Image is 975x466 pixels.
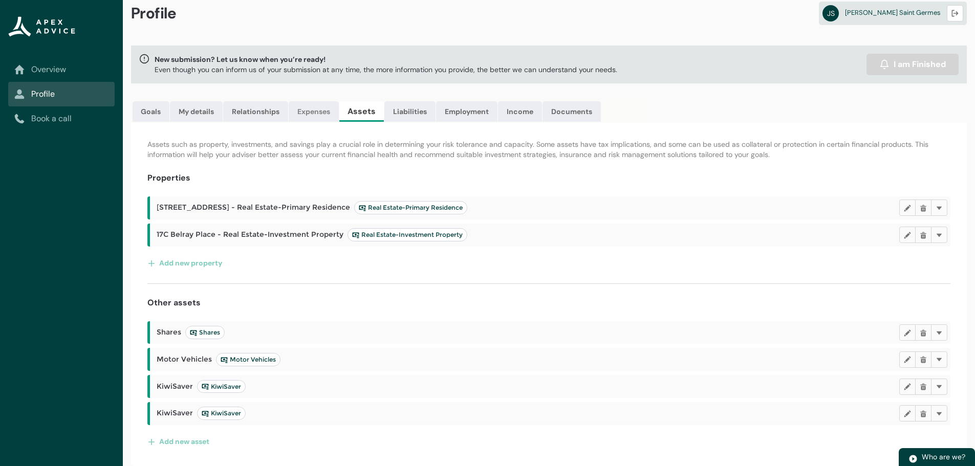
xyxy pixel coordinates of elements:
button: Edit [899,351,916,368]
lightning-badge: KiwiSaver [197,407,246,420]
button: Logout [947,5,963,21]
a: Documents [543,101,601,122]
p: Even though you can inform us of your submission at any time, the more information you provide, t... [155,64,617,75]
h4: Properties [147,172,190,184]
a: Assets [339,101,384,122]
button: Edit [899,324,916,341]
button: Delete [915,379,931,395]
img: alarm.svg [879,59,890,70]
button: Edit [899,227,916,243]
abbr: JS [822,5,839,21]
button: Delete [915,405,931,421]
button: More [931,324,947,341]
a: JS[PERSON_NAME] Saint Germes [819,2,967,25]
button: More [931,227,947,243]
lightning-badge: KiwiSaver [197,380,246,393]
span: New submission? Let us know when you’re ready! [155,54,617,64]
span: [PERSON_NAME] Saint Germes [845,8,941,17]
lightning-badge: Real Estate-Primary Residence [354,201,467,214]
button: Delete [915,227,931,243]
p: Assets such as property, investments, and savings play a crucial role in determining your risk to... [147,139,950,160]
button: Delete [915,351,931,368]
span: Who are we? [922,452,965,461]
button: Delete [915,199,931,216]
button: Edit [899,379,916,395]
span: [STREET_ADDRESS] - Real Estate-Primary Residence [157,201,467,214]
a: Income [498,101,542,122]
button: More [931,199,947,216]
a: Expenses [289,101,339,122]
span: Motor Vehicles [221,356,276,364]
span: KiwiSaver [157,380,246,393]
a: Book a call [14,113,109,125]
img: Apex Advice Group [8,16,75,37]
span: Real Estate-Investment Property [352,231,463,239]
a: Profile [14,88,109,100]
a: Overview [14,63,109,76]
button: Add new property [147,255,223,271]
span: KiwiSaver [202,383,241,391]
button: More [931,351,947,368]
button: Edit [899,405,916,421]
span: I am Finished [894,58,946,71]
a: Relationships [223,101,288,122]
button: Add new asset [147,433,210,450]
button: More [931,379,947,395]
span: Real Estate-Primary Residence [359,204,463,212]
span: 17C Belray Place - Real Estate-Investment Property [157,228,467,241]
span: Shares [157,326,225,339]
button: Delete [915,324,931,341]
span: KiwiSaver [157,407,246,420]
a: My details [170,101,223,122]
a: Liabilities [384,101,436,122]
span: KiwiSaver [202,409,241,417]
a: Goals [133,101,169,122]
h4: Other assets [147,297,201,309]
button: Edit [899,199,916,216]
lightning-badge: Shares [185,326,225,339]
span: Shares [190,328,220,337]
nav: Sub page [8,57,115,131]
span: Motor Vehicles [157,353,280,366]
img: play.svg [908,454,918,463]
button: More [931,405,947,421]
span: Profile [131,4,177,23]
lightning-badge: Real Estate-Investment Property [348,228,467,241]
a: Employment [436,101,497,122]
lightning-badge: Motor Vehicles [216,353,280,366]
button: I am Finished [866,54,959,75]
